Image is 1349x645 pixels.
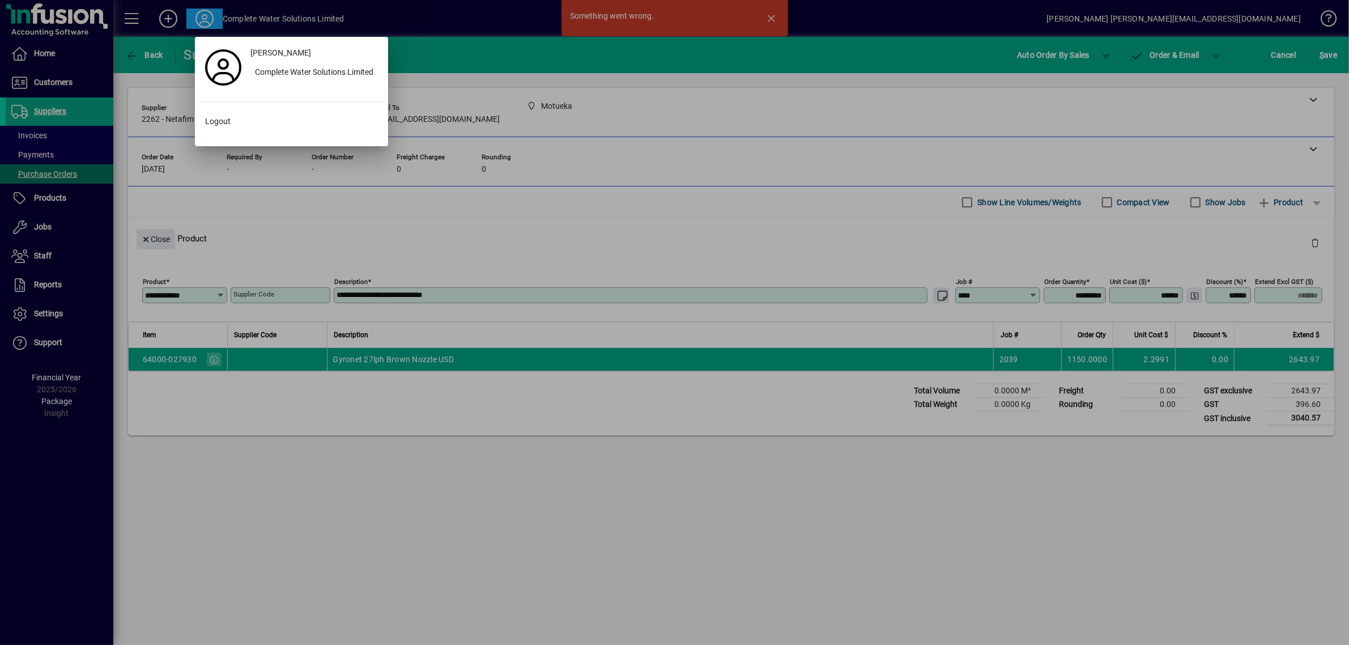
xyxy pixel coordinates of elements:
[205,116,231,128] span: Logout
[250,47,311,59] span: [PERSON_NAME]
[246,63,382,83] button: Complete Water Solutions Limited
[201,111,382,131] button: Logout
[246,43,382,63] a: [PERSON_NAME]
[201,57,246,78] a: Profile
